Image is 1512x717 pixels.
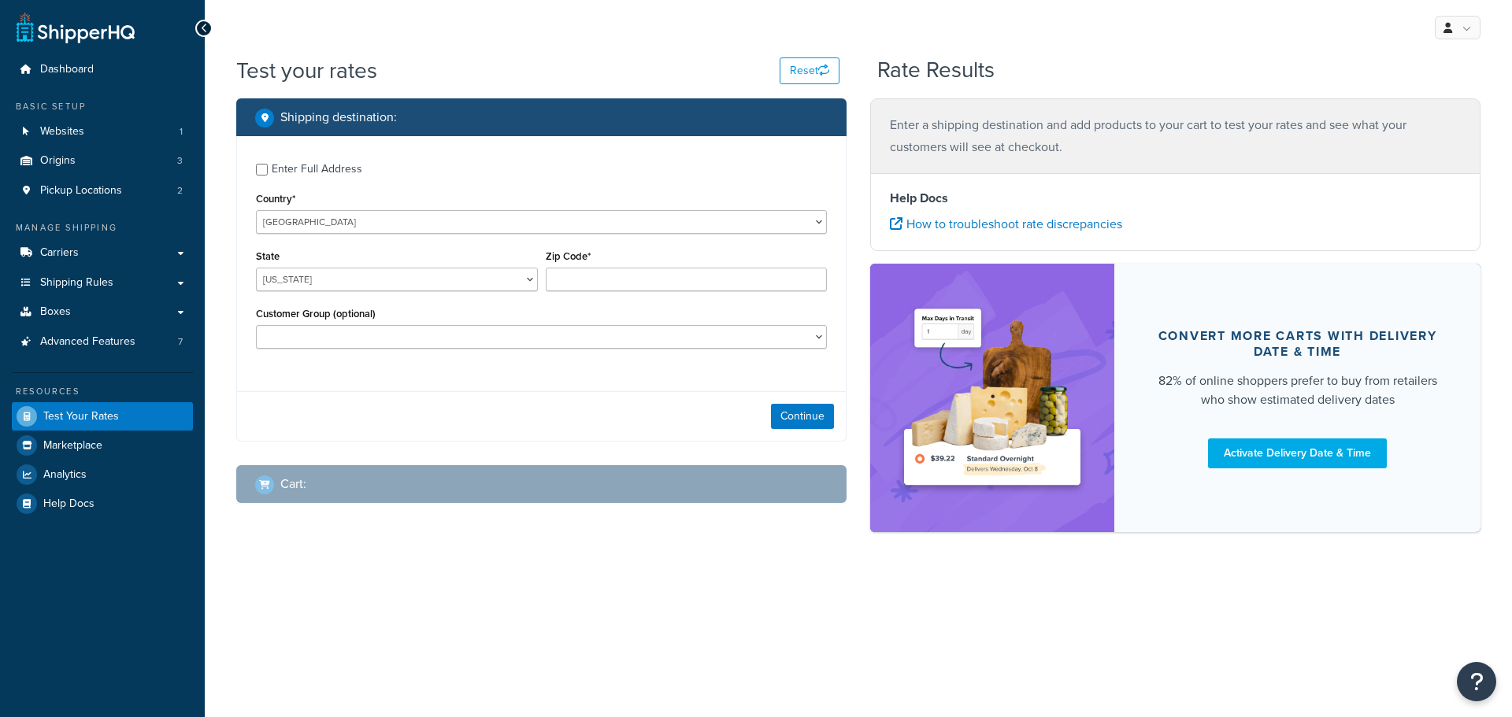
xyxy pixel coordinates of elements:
span: Marketplace [43,439,102,453]
a: Shipping Rules [12,268,193,298]
a: Analytics [12,460,193,489]
li: Advanced Features [12,327,193,357]
button: Continue [771,404,834,429]
a: Carriers [12,238,193,268]
a: Websites1 [12,117,193,146]
span: Shipping Rules [40,276,113,290]
li: Websites [12,117,193,146]
span: 3 [177,154,183,168]
a: Advanced Features7 [12,327,193,357]
a: Activate Delivery Date & Time [1208,438,1387,468]
a: Help Docs [12,490,193,518]
a: Pickup Locations2 [12,176,193,205]
h2: Cart : [280,477,306,491]
a: Origins3 [12,146,193,176]
a: How to troubleshoot rate discrepancies [890,215,1122,233]
a: Dashboard [12,55,193,84]
span: Help Docs [43,497,94,511]
span: 1 [180,125,183,139]
span: Test Your Rates [43,410,119,423]
label: Country* [256,193,295,205]
span: Pickup Locations [40,184,122,198]
label: Zip Code* [546,250,591,262]
div: Enter Full Address [272,158,362,180]
label: Customer Group (optional) [256,308,376,320]
button: Open Resource Center [1457,662,1496,701]
span: Carriers [40,246,79,260]
img: feature-image-ddt-36eae7f7280da8017bfb280eaccd9c446f90b1fe08728e4019434db127062ab4.png [894,287,1091,508]
div: Basic Setup [12,100,193,113]
span: Advanced Features [40,335,135,349]
h1: Test your rates [236,55,377,86]
a: Marketplace [12,431,193,460]
label: State [256,250,280,262]
li: Origins [12,146,193,176]
span: Dashboard [40,63,94,76]
button: Reset [780,57,839,84]
div: Resources [12,385,193,398]
p: Enter a shipping destination and add products to your cart to test your rates and see what your c... [890,114,1461,158]
h2: Shipping destination : [280,110,397,124]
span: 7 [178,335,183,349]
span: Websites [40,125,84,139]
span: Boxes [40,305,71,319]
h2: Rate Results [877,58,995,83]
a: Boxes [12,298,193,327]
div: Manage Shipping [12,221,193,235]
input: Enter Full Address [256,164,268,176]
div: 82% of online shoppers prefer to buy from retailers who show estimated delivery dates [1152,371,1443,409]
div: Convert more carts with delivery date & time [1152,328,1443,360]
h4: Help Docs [890,189,1461,208]
span: 2 [177,184,183,198]
span: Analytics [43,468,87,482]
span: Origins [40,154,76,168]
li: Pickup Locations [12,176,193,205]
a: Test Your Rates [12,402,193,431]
